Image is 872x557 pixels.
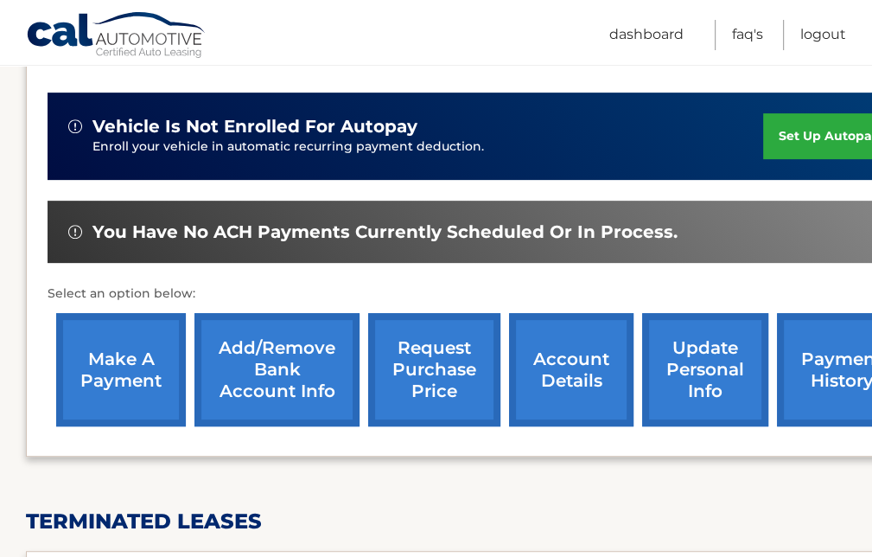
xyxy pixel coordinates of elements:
span: vehicle is not enrolled for autopay [92,116,417,138]
span: You have no ACH payments currently scheduled or in process. [92,221,678,243]
a: FAQ's [732,20,763,50]
img: alert-white.svg [68,119,82,133]
p: Enroll your vehicle in automatic recurring payment deduction. [92,138,763,157]
a: account details [509,313,633,426]
a: Logout [800,20,846,50]
a: update personal info [642,313,768,426]
a: make a payment [56,313,186,426]
a: request purchase price [368,313,500,426]
a: Dashboard [609,20,684,50]
a: Cal Automotive [26,11,207,61]
a: Add/Remove bank account info [194,313,360,426]
img: alert-white.svg [68,225,82,239]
